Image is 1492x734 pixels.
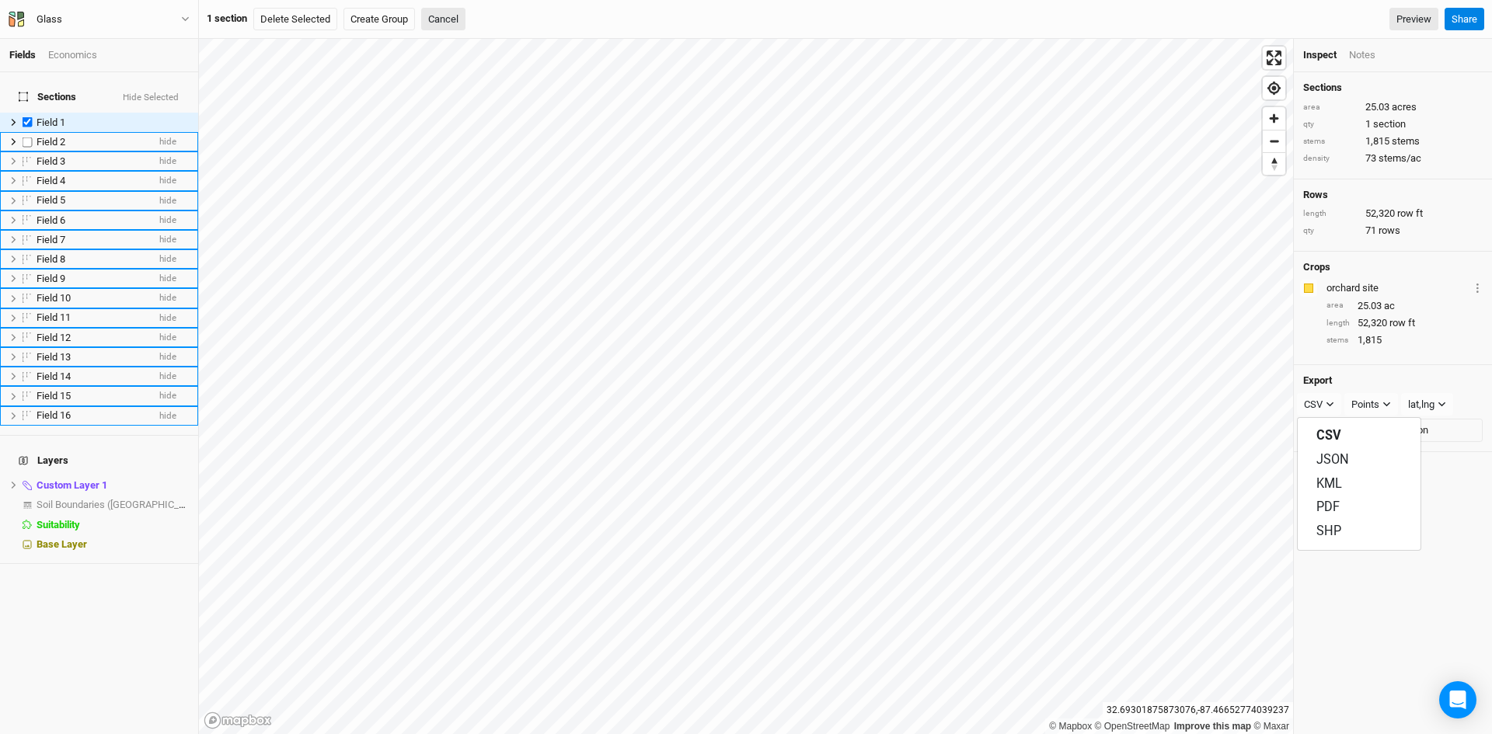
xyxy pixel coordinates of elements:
[122,92,180,103] button: Hide Selected
[1439,681,1476,718] div: Open Intercom Messenger
[1263,152,1285,175] button: Reset bearing to north
[37,519,189,531] div: Suitability
[343,8,415,31] button: Create Group
[37,155,65,167] span: Field 3
[1303,119,1358,130] div: qty
[37,351,147,364] div: Field 13
[9,445,189,476] h4: Layers
[37,479,189,492] div: Custom Layer 1
[1263,130,1285,152] span: Zoom out
[37,214,65,226] span: Field 6
[1344,393,1398,416] button: Points
[1316,523,1341,541] span: SHP
[159,387,176,406] span: hide
[1303,48,1337,62] div: Inspect
[1316,427,1341,445] span: CSV
[1389,8,1438,31] a: Preview
[159,191,176,210] span: hide
[159,347,176,367] span: hide
[1303,225,1358,237] div: qty
[37,253,65,265] span: Field 8
[1379,151,1421,165] span: stems/ac
[159,132,176,151] span: hide
[1392,100,1417,114] span: acres
[1349,48,1375,62] div: Notes
[37,194,65,206] span: Field 5
[159,406,176,426] span: hide
[1303,102,1358,113] div: area
[37,273,147,285] div: Field 9
[37,499,189,511] div: Soil Boundaries (US)
[37,479,107,491] span: Custom Layer 1
[37,519,80,530] span: Suitability
[1263,77,1285,99] button: Find my location
[1326,299,1483,313] div: 25.03
[1303,208,1358,220] div: length
[37,409,71,421] span: Field 16
[37,234,147,246] div: Field 7
[9,49,36,61] a: Fields
[1392,134,1420,148] span: stems
[1303,153,1358,165] div: density
[159,269,176,288] span: hide
[1326,333,1483,347] div: 1,815
[421,8,465,31] button: Cancel
[37,214,147,227] div: Field 6
[1384,299,1395,313] span: ac
[1303,136,1358,148] div: stems
[1408,397,1434,412] div: lat,lng
[199,39,1293,734] canvas: Map
[1401,393,1453,416] button: lat,lng
[37,332,147,344] div: Field 12
[37,136,65,148] span: Field 2
[1263,107,1285,130] button: Zoom in
[37,136,147,148] div: Field 2
[1316,451,1349,469] span: JSON
[1174,721,1251,732] a: Improve this map
[37,370,71,382] span: Field 14
[37,538,189,551] div: Base Layer
[159,328,176,347] span: hide
[159,172,176,191] span: hide
[37,332,71,343] span: Field 12
[37,370,147,383] div: Field 14
[19,91,76,103] span: Sections
[1445,8,1484,31] button: Share
[1373,117,1406,131] span: section
[1304,397,1323,412] div: CSV
[159,230,176,249] span: hide
[37,117,65,128] span: Field 1
[1263,130,1285,152] button: Zoom out
[1263,47,1285,69] button: Enter fullscreen
[48,48,97,62] div: Economics
[1397,207,1423,221] span: row ft
[37,409,147,422] div: Field 16
[1303,189,1483,201] h4: Rows
[1303,82,1483,94] h4: Sections
[253,8,337,31] button: Delete Selected
[159,367,176,386] span: hide
[159,289,176,308] span: hide
[37,311,71,323] span: Field 11
[37,12,62,27] div: Glass
[37,273,65,284] span: Field 9
[37,538,87,550] span: Base Layer
[37,351,71,363] span: Field 13
[1473,279,1483,297] button: Crop Usage
[37,292,147,304] div: Field 10
[1303,261,1330,273] h4: Crops
[37,390,147,402] div: Field 15
[37,390,71,402] span: Field 15
[1263,153,1285,175] span: Reset bearing to north
[1303,134,1483,148] div: 1,815
[37,194,147,207] div: Field 5
[37,292,71,304] span: Field 10
[1379,224,1400,238] span: rows
[1303,100,1483,114] div: 25.03
[1326,300,1350,311] div: area
[1326,316,1483,330] div: 52,320
[37,175,147,187] div: Field 4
